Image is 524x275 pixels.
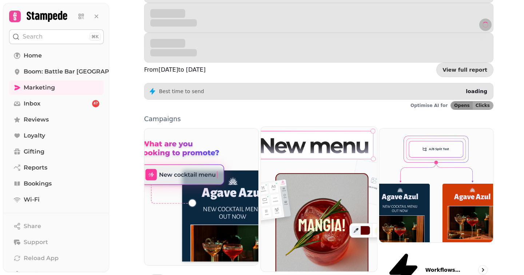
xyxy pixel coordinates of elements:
[9,96,104,111] a: Inbox47
[9,192,104,207] a: Wi-Fi
[144,128,258,265] img: Quick Campaign
[9,160,104,175] a: Reports
[159,88,204,95] p: Best time to send
[24,131,45,140] span: Loyalty
[454,103,470,108] span: Opens
[9,176,104,191] a: Bookings
[9,144,104,159] a: Gifting
[9,64,104,79] a: Boom: Battle Bar [GEOGRAPHIC_DATA]
[9,80,104,95] a: Marketing
[24,222,41,231] span: Share
[9,29,104,44] button: Search⌘K
[9,48,104,63] a: Home
[379,128,493,242] img: Workflows (coming soon)
[94,101,98,106] span: 47
[9,128,104,143] a: Loyalty
[24,254,59,263] span: Reload App
[23,32,43,41] p: Search
[9,235,104,250] button: Support
[24,51,42,60] span: Home
[90,33,100,41] div: ⌘K
[9,112,104,127] a: Reviews
[24,163,47,172] span: Reports
[9,251,104,266] button: Reload App
[144,65,206,74] p: From [DATE] to [DATE]
[473,101,493,109] button: Clicks
[479,19,492,31] button: refresh
[144,116,493,122] p: Campaigns
[24,195,40,204] span: Wi-Fi
[476,103,490,108] span: Clicks
[436,63,493,77] a: View full report
[410,103,448,108] p: Optimise AI for
[24,115,49,124] span: Reviews
[479,266,487,274] svg: go to
[24,67,141,76] span: Boom: Battle Bar [GEOGRAPHIC_DATA]
[425,266,462,274] p: Workflows (coming soon)
[24,179,52,188] span: Bookings
[451,101,473,109] button: Opens
[24,238,48,247] span: Support
[24,99,40,108] span: Inbox
[24,83,55,92] span: Marketing
[24,147,44,156] span: Gifting
[9,219,104,234] button: Share
[466,88,487,94] span: loading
